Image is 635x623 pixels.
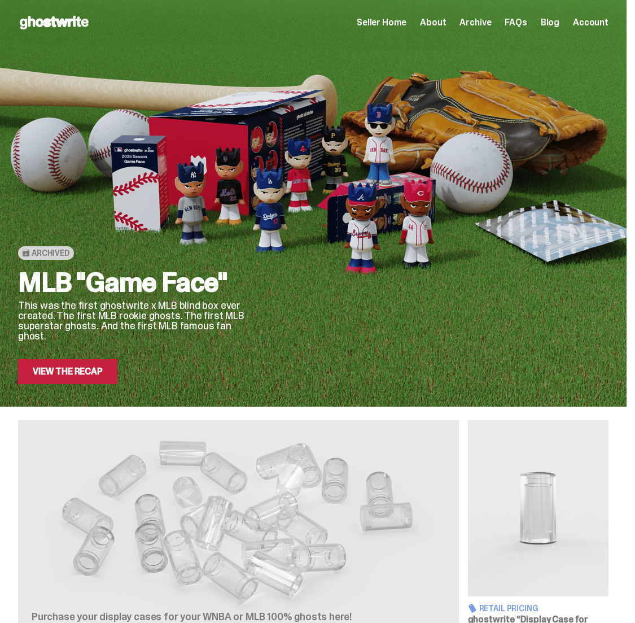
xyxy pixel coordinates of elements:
span: Archived [32,249,69,258]
p: Purchase your display cases for your WNBA or MLB 100% ghosts here! [32,612,393,622]
a: Account [573,18,608,27]
h2: MLB "Game Face" [18,269,257,296]
a: View the Recap [18,359,117,384]
img: Display Case for 100% ghosts [468,420,609,596]
a: About [420,18,446,27]
a: FAQs [505,18,527,27]
a: Seller Home [357,18,406,27]
p: This was the first ghostwrite x MLB blind box ever created. The first MLB rookie ghosts. The firs... [18,300,257,341]
a: Blog [541,18,559,27]
span: Retail Pricing [479,604,538,612]
a: Archive [459,18,491,27]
